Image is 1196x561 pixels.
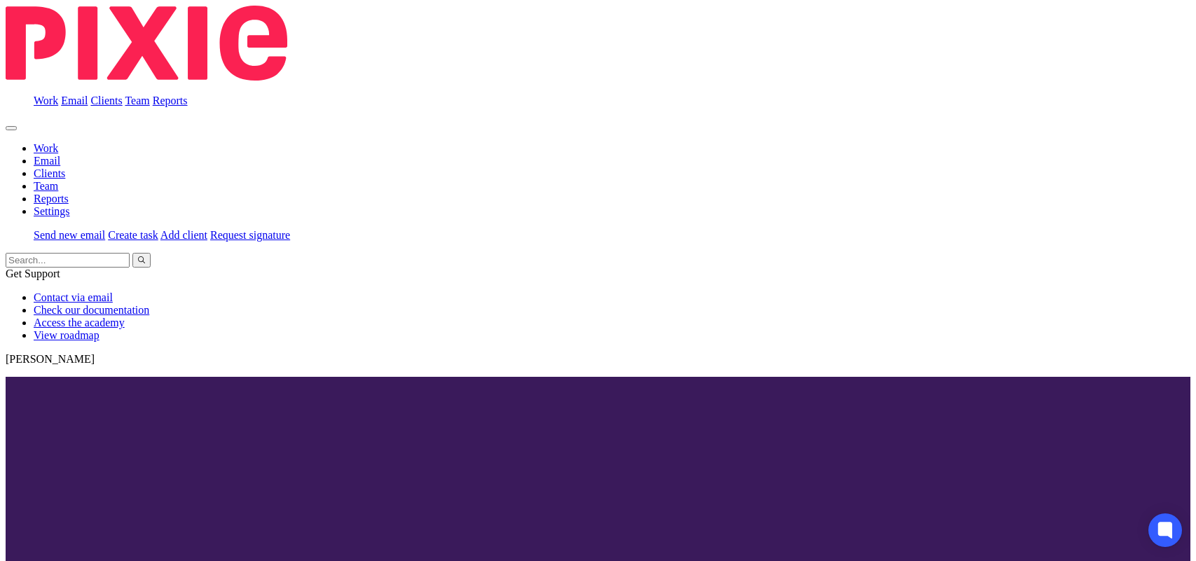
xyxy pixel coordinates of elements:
a: Settings [34,205,70,217]
a: Reports [153,95,188,106]
a: Add client [160,229,207,241]
a: Check our documentation [34,304,149,316]
a: Email [34,155,60,167]
a: Work [34,95,58,106]
p: [PERSON_NAME] [6,353,1190,366]
a: Clients [90,95,122,106]
a: Clients [34,167,65,179]
a: Request signature [210,229,290,241]
a: Send new email [34,229,105,241]
span: Get Support [6,268,60,279]
a: Create task [108,229,158,241]
a: Team [125,95,149,106]
a: Team [34,180,58,192]
a: Access the academy [34,317,125,328]
a: Work [34,142,58,154]
a: Contact via email [34,291,113,303]
a: View roadmap [34,329,99,341]
a: Reports [34,193,69,205]
img: Pixie [6,6,287,81]
a: Email [61,95,88,106]
input: Search [6,253,130,268]
button: Search [132,253,151,268]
